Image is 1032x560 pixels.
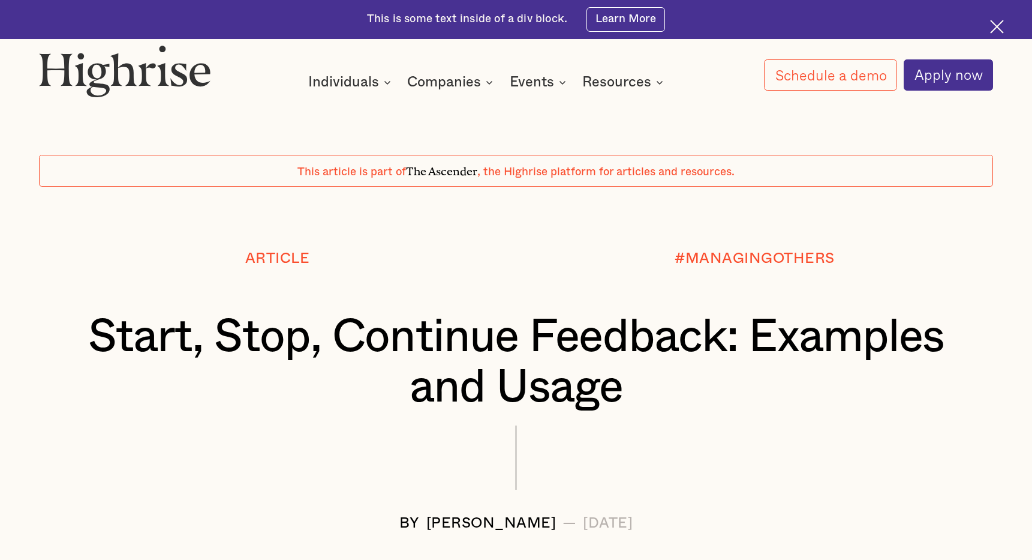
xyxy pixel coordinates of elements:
[562,516,577,532] div: —
[399,516,420,532] div: BY
[586,7,665,32] a: Learn More
[904,59,994,91] a: Apply now
[510,75,554,89] div: Events
[79,312,954,414] h1: Start, Stop, Continue Feedback: Examples and Usage
[367,11,568,27] div: This is some text inside of a div block.
[582,75,651,89] div: Resources
[583,516,633,532] div: [DATE]
[407,75,481,89] div: Companies
[297,166,406,178] span: This article is part of
[308,75,379,89] div: Individuals
[426,516,556,532] div: [PERSON_NAME]
[764,59,897,91] a: Schedule a demo
[675,251,835,267] div: #MANAGINGOTHERS
[582,75,667,89] div: Resources
[477,166,735,178] span: , the Highrise platform for articles and resources.
[245,251,310,267] div: Article
[407,75,497,89] div: Companies
[990,20,1004,34] img: Cross icon
[308,75,395,89] div: Individuals
[39,45,212,97] img: Highrise logo
[406,162,477,176] span: The Ascender
[510,75,570,89] div: Events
